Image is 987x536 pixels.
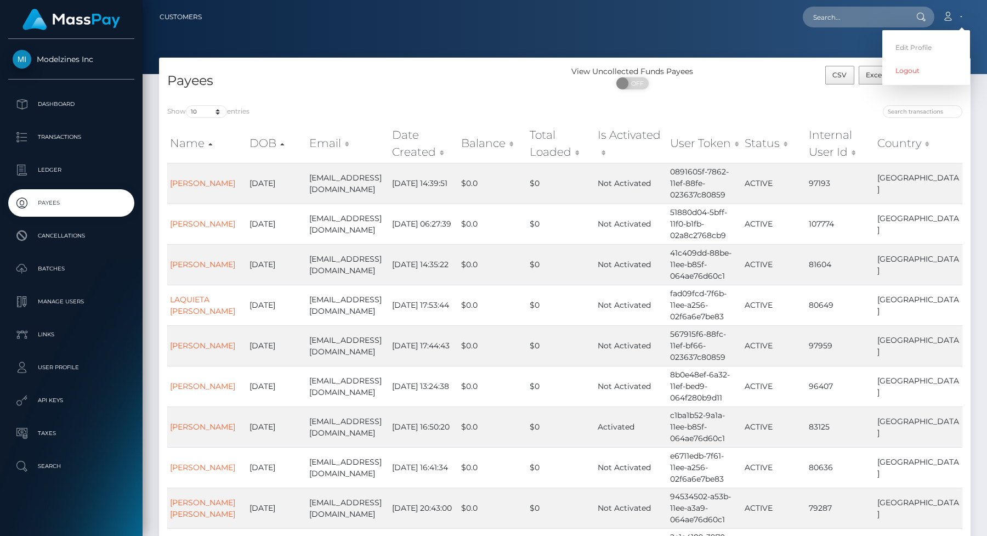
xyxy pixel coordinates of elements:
[806,325,875,366] td: 97959
[170,381,235,391] a: [PERSON_NAME]
[806,447,875,488] td: 80636
[247,244,307,285] td: [DATE]
[595,124,667,163] th: Is Activated: activate to sort column ascending
[13,129,130,145] p: Transactions
[13,359,130,376] p: User Profile
[458,163,527,204] td: $0.0
[806,366,875,407] td: 96407
[247,124,307,163] th: DOB: activate to sort column descending
[247,204,307,244] td: [DATE]
[875,447,962,488] td: [GEOGRAPHIC_DATA]
[307,488,389,528] td: [EMAIL_ADDRESS][DOMAIN_NAME]
[307,407,389,447] td: [EMAIL_ADDRESS][DOMAIN_NAME]
[458,204,527,244] td: $0.0
[8,255,134,283] a: Batches
[527,124,594,163] th: Total Loaded: activate to sort column ascending
[742,366,806,407] td: ACTIVE
[806,124,875,163] th: Internal User Id: activate to sort column ascending
[667,407,742,447] td: c1ba1b52-9a1a-11ee-b85f-064ae76d60c1
[8,420,134,447] a: Taxes
[622,77,650,89] span: OFF
[667,163,742,204] td: 0891605f-7862-11ef-88fe-023637c80859
[170,498,235,519] a: [PERSON_NAME] [PERSON_NAME]
[565,66,700,77] div: View Uncollected Funds Payees
[458,244,527,285] td: $0.0
[667,488,742,528] td: 94534502-a53b-11ee-a3a9-064ae76d60c1
[875,244,962,285] td: [GEOGRAPHIC_DATA]
[832,71,847,79] span: CSV
[806,163,875,204] td: 97193
[866,71,883,79] span: Excel
[307,325,389,366] td: [EMAIL_ADDRESS][DOMAIN_NAME]
[389,163,458,204] td: [DATE] 14:39:51
[806,488,875,528] td: 79287
[667,285,742,325] td: fad09fcd-7f6b-11ee-a256-02f6a6e7be83
[595,407,667,447] td: Activated
[247,285,307,325] td: [DATE]
[13,425,130,442] p: Taxes
[803,7,906,27] input: Search...
[742,447,806,488] td: ACTIVE
[595,244,667,285] td: Not Activated
[527,285,594,325] td: $0
[595,488,667,528] td: Not Activated
[389,488,458,528] td: [DATE] 20:43:00
[8,321,134,348] a: Links
[806,204,875,244] td: 107774
[667,204,742,244] td: 51880d04-5bff-11f0-b1fb-02a8c2768cb9
[595,163,667,204] td: Not Activated
[595,447,667,488] td: Not Activated
[742,244,806,285] td: ACTIVE
[875,366,962,407] td: [GEOGRAPHIC_DATA]
[875,488,962,528] td: [GEOGRAPHIC_DATA]
[742,204,806,244] td: ACTIVE
[527,366,594,407] td: $0
[186,105,227,118] select: Showentries
[825,66,854,84] button: CSV
[170,259,235,269] a: [PERSON_NAME]
[875,407,962,447] td: [GEOGRAPHIC_DATA]
[8,222,134,250] a: Cancellations
[859,66,891,84] button: Excel
[247,407,307,447] td: [DATE]
[389,124,458,163] th: Date Created: activate to sort column ascending
[8,189,134,217] a: Payees
[13,195,130,211] p: Payees
[13,261,130,277] p: Batches
[13,392,130,409] p: API Keys
[22,9,120,30] img: MassPay Logo
[527,244,594,285] td: $0
[307,204,389,244] td: [EMAIL_ADDRESS][DOMAIN_NAME]
[742,285,806,325] td: ACTIVE
[527,447,594,488] td: $0
[13,326,130,343] p: Links
[307,124,389,163] th: Email: activate to sort column ascending
[742,124,806,163] th: Status: activate to sort column ascending
[527,407,594,447] td: $0
[13,294,130,310] p: Manage Users
[167,71,557,91] h4: Payees
[13,228,130,244] p: Cancellations
[389,244,458,285] td: [DATE] 14:35:22
[458,366,527,407] td: $0.0
[247,325,307,366] td: [DATE]
[667,447,742,488] td: e6711edb-7f61-11ee-a256-02f6a6e7be83
[170,422,235,432] a: [PERSON_NAME]
[307,244,389,285] td: [EMAIL_ADDRESS][DOMAIN_NAME]
[167,124,247,163] th: Name: activate to sort column ascending
[8,354,134,381] a: User Profile
[875,163,962,204] td: [GEOGRAPHIC_DATA]
[307,366,389,407] td: [EMAIL_ADDRESS][DOMAIN_NAME]
[458,407,527,447] td: $0.0
[8,387,134,414] a: API Keys
[8,288,134,315] a: Manage Users
[806,244,875,285] td: 81604
[13,50,31,69] img: Modelzines Inc
[875,204,962,244] td: [GEOGRAPHIC_DATA]
[527,163,594,204] td: $0
[742,163,806,204] td: ACTIVE
[527,488,594,528] td: $0
[595,285,667,325] td: Not Activated
[307,447,389,488] td: [EMAIL_ADDRESS][DOMAIN_NAME]
[806,285,875,325] td: 80649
